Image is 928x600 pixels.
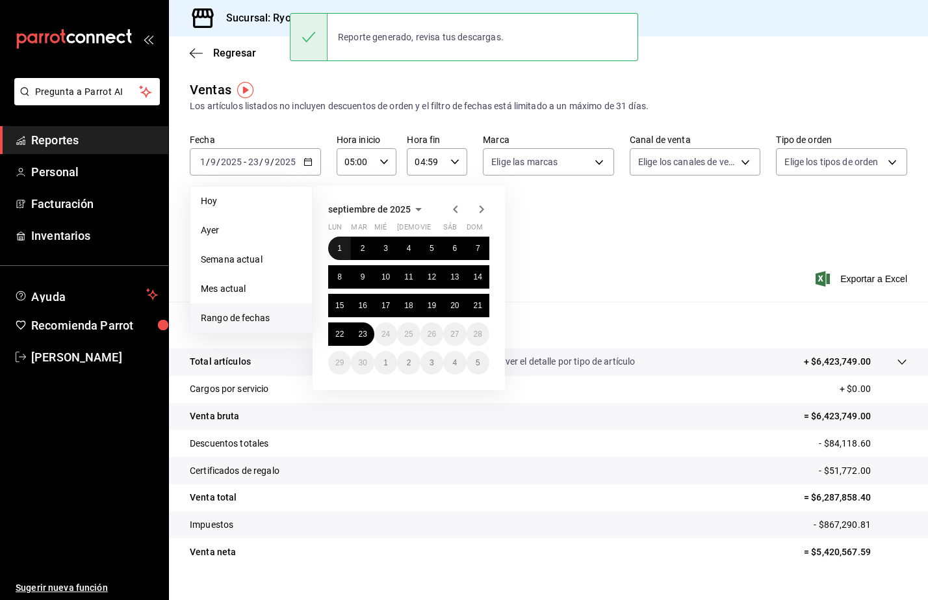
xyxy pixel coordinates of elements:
h3: Sucursal: Ryoshi (Metropolitan) [216,10,376,26]
abbr: 29 de septiembre de 2025 [335,358,344,367]
img: Tooltip marker [237,82,253,98]
span: Regresar [213,47,256,59]
div: Ventas [190,80,231,99]
label: Canal de venta [630,135,761,144]
span: Ayuda [31,287,141,302]
p: = $5,420,567.59 [804,545,907,559]
abbr: 15 de septiembre de 2025 [335,301,344,310]
span: Facturación [31,195,158,213]
button: 22 de septiembre de 2025 [328,322,351,346]
abbr: domingo [467,223,483,237]
abbr: 2 de septiembre de 2025 [361,244,365,253]
span: Elige los canales de venta [638,155,737,168]
span: / [206,157,210,167]
p: Descuentos totales [190,437,268,450]
p: Venta total [190,491,237,504]
button: 1 de octubre de 2025 [374,351,397,374]
button: 25 de septiembre de 2025 [397,322,420,346]
button: 29 de septiembre de 2025 [328,351,351,374]
button: Exportar a Excel [818,271,907,287]
p: - $84,118.60 [819,437,907,450]
abbr: lunes [328,223,342,237]
button: 10 de septiembre de 2025 [374,265,397,289]
button: 20 de septiembre de 2025 [443,294,466,317]
abbr: 4 de octubre de 2025 [452,358,457,367]
abbr: 5 de octubre de 2025 [476,358,480,367]
button: 11 de septiembre de 2025 [397,265,420,289]
abbr: 23 de septiembre de 2025 [358,330,367,339]
abbr: 27 de septiembre de 2025 [450,330,459,339]
abbr: 18 de septiembre de 2025 [404,301,413,310]
abbr: 6 de septiembre de 2025 [452,244,457,253]
abbr: 8 de septiembre de 2025 [337,272,342,281]
p: Certificados de regalo [190,464,279,478]
button: 2 de septiembre de 2025 [351,237,374,260]
span: [PERSON_NAME] [31,348,158,366]
abbr: 26 de septiembre de 2025 [428,330,436,339]
p: Total artículos [190,355,251,369]
abbr: 13 de septiembre de 2025 [450,272,459,281]
button: 8 de septiembre de 2025 [328,265,351,289]
abbr: 7 de septiembre de 2025 [476,244,480,253]
p: Cargos por servicio [190,382,269,396]
p: Resumen [190,317,907,333]
span: Elige los tipos de orden [784,155,878,168]
span: Pregunta a Parrot AI [35,85,140,99]
span: Mes actual [201,282,302,296]
span: Hoy [201,194,302,208]
button: 4 de septiembre de 2025 [397,237,420,260]
button: 4 de octubre de 2025 [443,351,466,374]
button: 24 de septiembre de 2025 [374,322,397,346]
span: septiembre de 2025 [328,204,411,215]
abbr: 2 de octubre de 2025 [407,358,411,367]
label: Marca [483,135,614,144]
span: Recomienda Parrot [31,317,158,334]
button: 1 de septiembre de 2025 [328,237,351,260]
button: Pregunta a Parrot AI [14,78,160,105]
input: ---- [220,157,242,167]
label: Fecha [190,135,321,144]
button: 21 de septiembre de 2025 [467,294,489,317]
abbr: 3 de septiembre de 2025 [383,244,388,253]
p: + $6,423,749.00 [804,355,871,369]
abbr: 10 de septiembre de 2025 [381,272,390,281]
input: -- [248,157,259,167]
abbr: 21 de septiembre de 2025 [474,301,482,310]
p: - $51,772.00 [819,464,907,478]
abbr: 1 de septiembre de 2025 [337,244,342,253]
input: -- [200,157,206,167]
span: - [244,157,246,167]
abbr: 25 de septiembre de 2025 [404,330,413,339]
p: = $6,423,749.00 [804,410,907,423]
label: Tipo de orden [776,135,907,144]
button: 16 de septiembre de 2025 [351,294,374,317]
abbr: 16 de septiembre de 2025 [358,301,367,310]
abbr: 4 de septiembre de 2025 [407,244,411,253]
span: Elige las marcas [491,155,558,168]
span: / [270,157,274,167]
button: septiembre de 2025 [328,202,426,217]
button: 14 de septiembre de 2025 [467,265,489,289]
span: Inventarios [31,227,158,244]
abbr: 11 de septiembre de 2025 [404,272,413,281]
abbr: 22 de septiembre de 2025 [335,330,344,339]
input: -- [210,157,216,167]
button: Regresar [190,47,256,59]
span: Sugerir nueva función [16,581,158,595]
abbr: 3 de octubre de 2025 [430,358,434,367]
abbr: 19 de septiembre de 2025 [428,301,436,310]
button: 5 de septiembre de 2025 [420,237,443,260]
button: 28 de septiembre de 2025 [467,322,489,346]
button: 13 de septiembre de 2025 [443,265,466,289]
p: - $867,290.81 [814,518,907,532]
abbr: 1 de octubre de 2025 [383,358,388,367]
button: 2 de octubre de 2025 [397,351,420,374]
span: / [259,157,263,167]
p: Venta bruta [190,410,239,423]
span: Reportes [31,131,158,149]
abbr: 14 de septiembre de 2025 [474,272,482,281]
abbr: jueves [397,223,474,237]
button: 17 de septiembre de 2025 [374,294,397,317]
